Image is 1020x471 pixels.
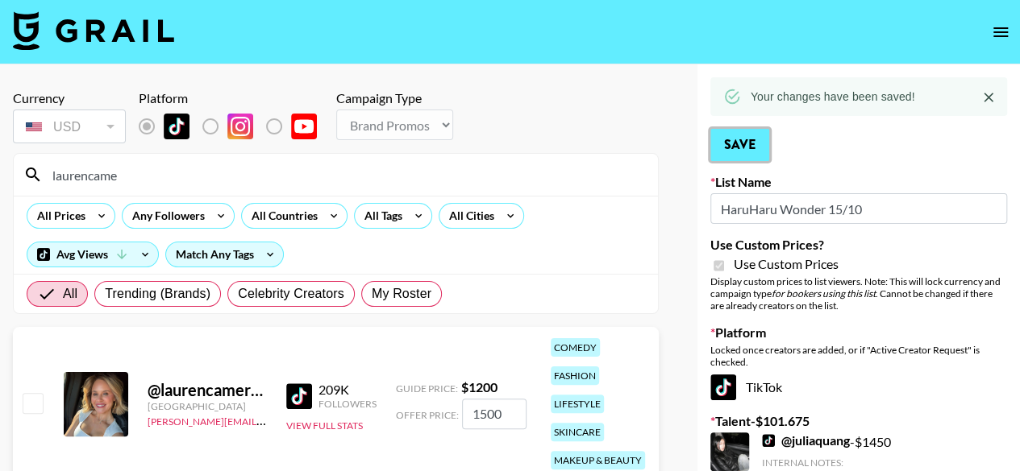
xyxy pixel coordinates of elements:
div: TikTok [710,374,1007,400]
div: Match Any Tags [166,242,283,266]
button: open drawer [985,16,1017,48]
label: Use Custom Prices? [710,237,1007,253]
a: [PERSON_NAME][EMAIL_ADDRESS][PERSON_NAME][DOMAIN_NAME] [148,412,463,428]
div: List locked to TikTok. [139,109,330,143]
div: All Countries [242,204,321,228]
img: TikTok [286,383,312,409]
div: Any Followers [123,204,208,228]
div: @ laurencameronglass [148,380,267,400]
div: Currency [13,90,126,106]
div: All Prices [27,204,89,228]
div: All Tags [355,204,406,228]
div: Locked once creators are added, or if "Active Creator Request" is checked. [710,344,1007,368]
div: lifestyle [551,395,604,413]
div: Your changes have been saved! [751,82,915,111]
strong: $ 1200 [461,379,498,395]
img: YouTube [291,114,317,139]
img: Grail Talent [13,11,174,50]
div: Display custom prices to list viewers. Note: This will lock currency and campaign type . Cannot b... [710,275,1007,312]
label: Platform [710,324,1007,341]
button: Save [710,129,769,161]
img: TikTok [164,114,189,139]
label: List Name [710,174,1007,190]
img: Instagram [227,114,253,139]
span: All [63,284,77,304]
span: Guide Price: [396,382,458,395]
div: Campaign Type [336,90,453,106]
span: Trending (Brands) [105,284,210,304]
label: Talent - $ 101.675 [710,413,1007,429]
div: fashion [551,366,599,385]
a: @juliaquang [762,432,850,448]
span: Offer Price: [396,409,459,421]
span: Use Custom Prices [734,256,839,272]
span: Celebrity Creators [238,284,344,304]
div: Followers [318,398,377,410]
img: TikTok [762,434,775,447]
button: Close [976,85,1001,109]
div: skincare [551,423,604,441]
div: Internal Notes: [762,457,1004,469]
input: Search by User Name [43,162,648,188]
div: USD [16,113,123,141]
div: Avg Views [27,242,158,266]
button: View Full Stats [286,419,363,432]
div: All Cities [439,204,498,228]
input: 1200 [462,399,527,429]
img: TikTok [710,374,736,400]
span: My Roster [372,284,431,304]
div: comedy [551,338,600,357]
div: 209K [318,382,377,398]
div: Platform [139,90,330,106]
div: [GEOGRAPHIC_DATA] [148,400,267,412]
div: Currency is locked to USD [13,106,126,147]
div: makeup & beauty [551,451,645,469]
em: for bookers using this list [772,287,876,300]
